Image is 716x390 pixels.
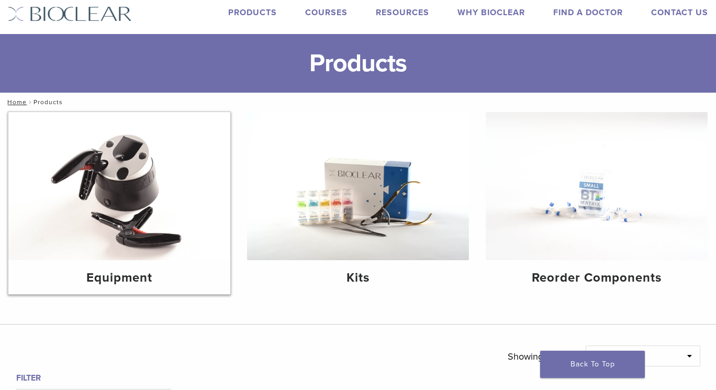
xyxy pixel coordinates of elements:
img: Kits [247,112,469,260]
img: Equipment [8,112,230,260]
a: Find A Doctor [553,7,623,18]
a: Courses [305,7,348,18]
p: Showing results [508,346,570,367]
h4: Equipment [17,269,222,287]
span: / [27,99,33,105]
a: Kits [247,112,469,294]
h4: Filter [16,372,171,384]
a: Products [228,7,277,18]
a: Back To Top [540,351,645,378]
a: Contact Us [651,7,708,18]
img: Bioclear [8,6,132,21]
img: Reorder Components [486,112,708,260]
a: Equipment [8,112,230,294]
h4: Kits [255,269,461,287]
a: Resources [376,7,429,18]
h4: Reorder Components [494,269,699,287]
a: Why Bioclear [457,7,525,18]
a: Reorder Components [486,112,708,294]
a: Home [4,98,27,106]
